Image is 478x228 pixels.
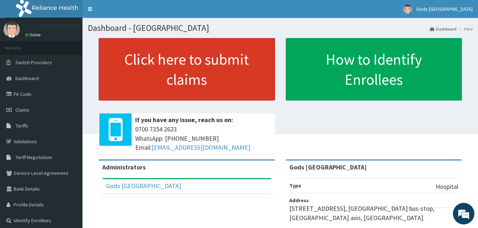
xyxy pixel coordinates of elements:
b: Type [289,182,301,189]
a: How to Identify Enrollees [286,38,462,101]
p: Gods [GEOGRAPHIC_DATA] [25,23,100,30]
b: If you have any issue, reach us on: [135,116,233,124]
p: [STREET_ADDRESS], [GEOGRAPHIC_DATA] bus-stop, [GEOGRAPHIC_DATA] axis, [GEOGRAPHIC_DATA]. [289,204,459,222]
span: Switch Providers [15,59,52,66]
span: Tariff Negotiation [15,154,52,160]
b: Address [289,197,309,204]
li: Here [457,26,473,32]
span: Claims [15,107,29,113]
img: User Image [4,22,20,38]
a: [EMAIL_ADDRESS][DOMAIN_NAME] [152,143,250,152]
a: Gods [GEOGRAPHIC_DATA] [106,182,181,190]
span: Gods [GEOGRAPHIC_DATA] [416,6,473,12]
p: Hospital [436,182,458,191]
span: Tariffs [15,122,28,129]
b: Administrators [102,163,146,171]
img: User Image [403,5,412,14]
a: Online [25,32,42,37]
span: Dashboard [15,75,39,82]
h1: Dashboard - [GEOGRAPHIC_DATA] [88,23,473,33]
a: Click here to submit claims [99,38,275,101]
span: 0700 7354 2623 WhatsApp: [PHONE_NUMBER] Email: [135,125,271,152]
a: Dashboard [430,26,456,32]
strong: Gods [GEOGRAPHIC_DATA] [289,163,367,171]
